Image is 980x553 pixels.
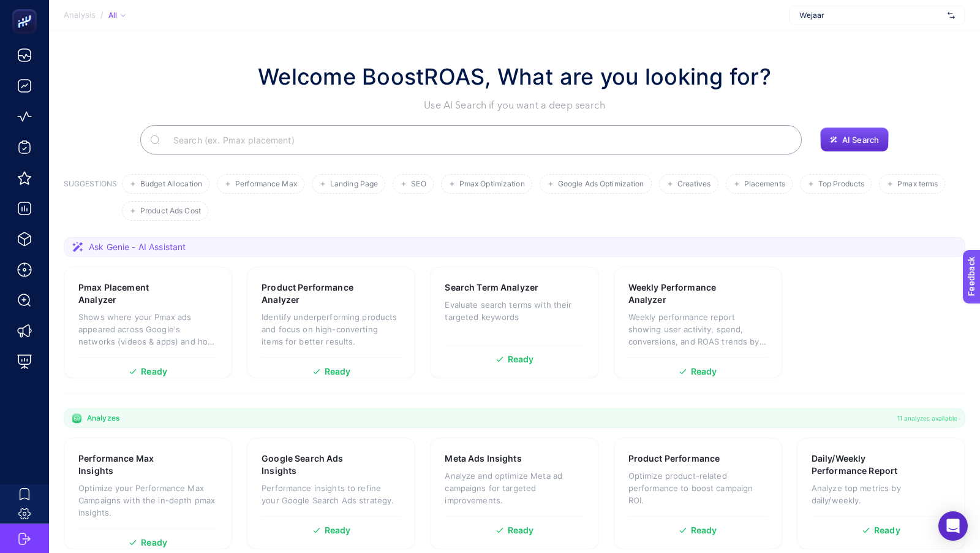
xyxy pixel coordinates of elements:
[628,281,730,306] h3: Weekly Performance Analyzer
[459,180,525,189] span: Pmax Optimization
[508,355,534,364] span: Ready
[262,311,401,348] p: Identify underperforming products and focus on high-converting items for better results.
[87,413,119,423] span: Analyzes
[614,438,782,549] a: Product PerformanceOptimize product-related performance to boost campaign ROI.Ready
[100,10,104,20] span: /
[7,4,47,13] span: Feedback
[797,438,965,549] a: Daily/Weekly Performance ReportAnalyze top metrics by daily/weekly.Ready
[64,438,232,549] a: Performance Max InsightsOptimize your Performance Max Campaigns with the in-depth pmax insights.R...
[812,482,951,506] p: Analyze top metrics by daily/weekly.
[64,267,232,378] a: Pmax Placement AnalyzerShows where your Pmax ads appeared across Google's networks (videos & apps...
[325,367,351,376] span: Ready
[614,267,782,378] a: Weekly Performance AnalyzerWeekly performance report showing user activity, spend, conversions, a...
[897,413,957,423] span: 11 analyzes available
[445,299,584,323] p: Evaluate search terms with their targeted keywords
[235,180,297,189] span: Performance Max
[799,10,943,20] span: Wejaar
[820,128,889,152] button: AI Search
[691,367,717,376] span: Ready
[948,9,955,21] img: svg%3e
[64,179,117,221] h3: SUGGESTIONS
[677,180,711,189] span: Creatives
[330,180,378,189] span: Landing Page
[445,452,521,465] h3: Meta Ads Insights
[812,452,914,477] h3: Daily/Weekly Performance Report
[874,526,900,535] span: Ready
[258,98,771,113] p: Use AI Search if you want a deep search
[430,267,598,378] a: Search Term AnalyzerEvaluate search terms with their targeted keywordsReady
[262,281,364,306] h3: Product Performance Analyzer
[247,267,415,378] a: Product Performance AnalyzerIdentify underperforming products and focus on high-converting items ...
[262,482,401,506] p: Performance insights to refine your Google Search Ads strategy.
[247,438,415,549] a: Google Search Ads InsightsPerformance insights to refine your Google Search Ads strategy.Ready
[325,526,351,535] span: Ready
[744,180,785,189] span: Placements
[164,123,792,157] input: Search
[78,281,179,306] h3: Pmax Placement Analyzer
[140,180,202,189] span: Budget Allocation
[78,482,217,519] p: Optimize your Performance Max Campaigns with the in-depth pmax insights.
[445,470,584,506] p: Analyze and optimize Meta ad campaigns for targeted improvements.
[818,180,864,189] span: Top Products
[842,135,879,145] span: AI Search
[262,452,363,477] h3: Google Search Ads Insights
[258,60,771,93] h1: Welcome BoostROAS, What are you looking for?
[445,281,538,294] h3: Search Term Analyzer
[78,311,217,348] p: Shows where your Pmax ads appeared across Google's networks (videos & apps) and how each placemen...
[411,180,426,189] span: SEO
[89,241,186,253] span: Ask Genie - AI Assistant
[64,10,96,20] span: Analysis
[897,180,938,189] span: Pmax terms
[508,526,534,535] span: Ready
[628,311,767,348] p: Weekly performance report showing user activity, spend, conversions, and ROAS trends by week.
[78,452,179,477] h3: Performance Max Insights
[628,470,767,506] p: Optimize product-related performance to boost campaign ROI.
[430,438,598,549] a: Meta Ads InsightsAnalyze and optimize Meta ad campaigns for targeted improvements.Ready
[628,452,720,465] h3: Product Performance
[140,207,201,216] span: Product Ads Cost
[141,538,167,547] span: Ready
[558,180,644,189] span: Google Ads Optimization
[108,10,126,20] div: All
[938,511,968,541] div: Open Intercom Messenger
[691,526,717,535] span: Ready
[141,367,167,376] span: Ready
